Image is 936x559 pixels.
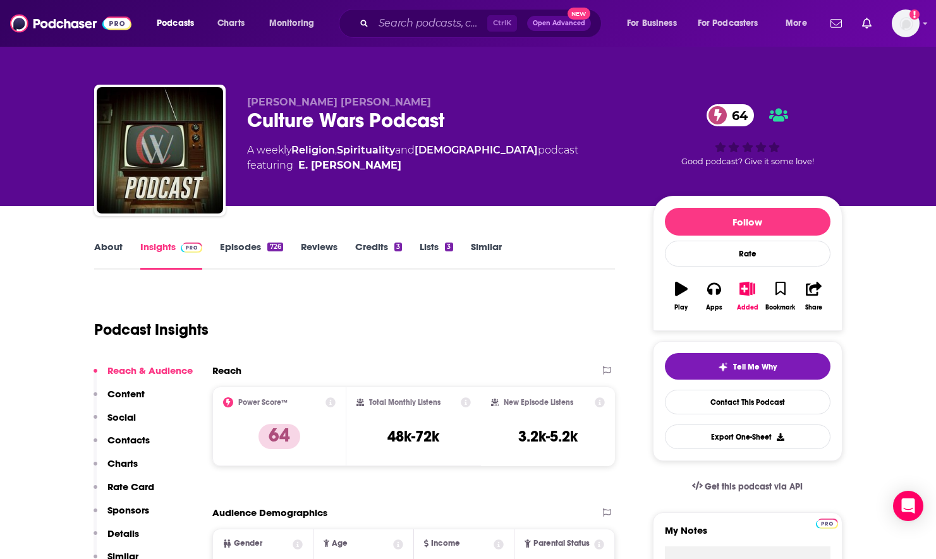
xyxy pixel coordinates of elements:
[260,13,331,33] button: open menu
[94,434,150,457] button: Contacts
[665,241,830,267] div: Rate
[731,273,763,319] button: Added
[487,15,517,32] span: Ctrl K
[733,362,777,372] span: Tell Me Why
[765,304,795,311] div: Bookmark
[269,15,314,32] span: Monitoring
[786,15,807,32] span: More
[698,15,758,32] span: For Podcasters
[816,517,838,529] a: Pro website
[369,398,441,407] h2: Total Monthly Listens
[107,457,138,469] p: Charts
[527,16,591,31] button: Open AdvancedNew
[247,96,431,108] span: [PERSON_NAME] [PERSON_NAME]
[707,104,754,126] a: 64
[892,9,920,37] button: Show profile menu
[107,388,145,400] p: Content
[893,491,923,521] div: Open Intercom Messenger
[140,241,203,270] a: InsightsPodchaser Pro
[212,364,241,376] h2: Reach
[94,411,136,435] button: Social
[332,539,348,548] span: Age
[682,471,813,502] a: Get this podcast via API
[764,273,797,319] button: Bookmark
[706,304,722,311] div: Apps
[355,241,402,270] a: Credits3
[94,527,139,551] button: Details
[220,241,283,270] a: Episodes726
[97,87,223,213] img: Culture Wars Podcast
[107,481,154,493] p: Rate Card
[420,241,453,270] a: Lists3
[374,13,487,33] input: Search podcasts, credits, & more...
[690,13,777,33] button: open menu
[238,398,288,407] h2: Power Score™
[892,9,920,37] img: User Profile
[395,144,415,156] span: and
[665,353,830,380] button: tell me why sparkleTell Me Why
[247,143,578,173] div: A weekly podcast
[107,527,139,539] p: Details
[217,15,245,32] span: Charts
[298,158,401,173] a: E. Michael Jones
[415,144,538,156] a: [DEMOGRAPHIC_DATA]
[533,20,585,27] span: Open Advanced
[665,524,830,546] label: My Notes
[665,273,698,319] button: Play
[394,243,402,251] div: 3
[107,364,193,376] p: Reach & Audience
[518,427,578,446] h3: 3.2k-5.2k
[258,424,300,449] p: 64
[504,398,573,407] h2: New Episode Listens
[148,13,210,33] button: open menu
[351,9,614,38] div: Search podcasts, credits, & more...
[825,13,847,34] a: Show notifications dropdown
[718,362,728,372] img: tell me why sparkle
[335,144,337,156] span: ,
[665,208,830,236] button: Follow
[816,519,838,529] img: Podchaser Pro
[777,13,823,33] button: open menu
[94,241,123,270] a: About
[291,144,335,156] a: Religion
[212,507,327,519] h2: Audience Demographics
[681,157,814,166] span: Good podcast? Give it some love!
[705,481,803,492] span: Get this podcast via API
[10,11,131,35] img: Podchaser - Follow, Share and Rate Podcasts
[267,243,283,251] div: 726
[909,9,920,20] svg: Add a profile image
[431,539,460,548] span: Income
[445,243,453,251] div: 3
[94,320,209,339] h1: Podcast Insights
[737,304,758,311] div: Added
[674,304,688,311] div: Play
[94,388,145,411] button: Content
[301,241,337,270] a: Reviews
[471,241,502,270] a: Similar
[94,457,138,481] button: Charts
[892,9,920,37] span: Logged in as nwierenga
[665,424,830,449] button: Export One-Sheet
[209,13,252,33] a: Charts
[857,13,877,34] a: Show notifications dropdown
[568,8,590,20] span: New
[665,390,830,414] a: Contact This Podcast
[157,15,194,32] span: Podcasts
[533,539,590,548] span: Parental Status
[653,96,842,174] div: 64Good podcast? Give it some love!
[627,15,677,32] span: For Business
[107,411,136,423] p: Social
[719,104,754,126] span: 64
[387,427,439,446] h3: 48k-72k
[698,273,731,319] button: Apps
[181,243,203,253] img: Podchaser Pro
[107,434,150,446] p: Contacts
[805,304,822,311] div: Share
[618,13,693,33] button: open menu
[234,539,262,548] span: Gender
[247,158,578,173] span: featuring
[94,481,154,504] button: Rate Card
[337,144,395,156] a: Spirituality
